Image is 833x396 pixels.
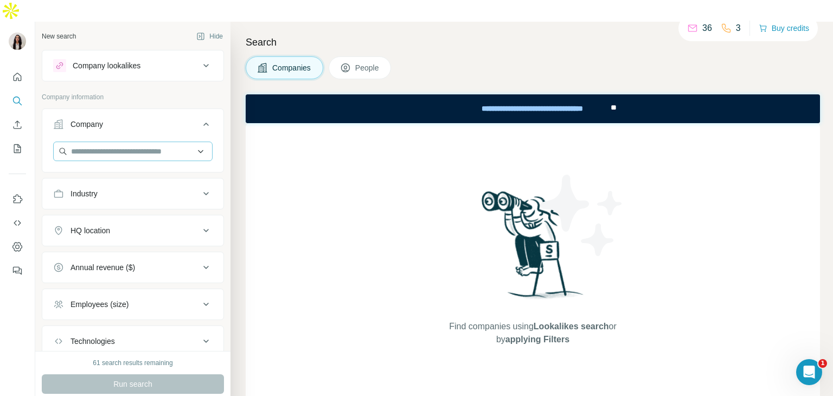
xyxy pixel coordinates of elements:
[9,139,26,158] button: My lists
[42,181,223,207] button: Industry
[246,94,820,123] iframe: Banner
[189,28,230,44] button: Hide
[759,21,809,36] button: Buy credits
[71,119,103,130] div: Company
[42,92,224,102] p: Company information
[9,67,26,87] button: Quick start
[736,22,741,35] p: 3
[71,336,115,347] div: Technologies
[71,262,135,273] div: Annual revenue ($)
[355,62,380,73] span: People
[9,237,26,257] button: Dashboard
[505,335,569,344] span: applying Filters
[246,35,820,50] h4: Search
[9,189,26,209] button: Use Surfe on LinkedIn
[42,111,223,142] button: Company
[796,359,822,385] iframe: Intercom live chat
[42,53,223,79] button: Company lookalikes
[42,31,76,41] div: New search
[9,91,26,111] button: Search
[71,299,129,310] div: Employees (size)
[272,62,312,73] span: Companies
[71,225,110,236] div: HQ location
[477,188,589,309] img: Surfe Illustration - Woman searching with binoculars
[9,115,26,135] button: Enrich CSV
[93,358,172,368] div: 61 search results remaining
[534,322,609,331] span: Lookalikes search
[42,291,223,317] button: Employees (size)
[71,188,98,199] div: Industry
[9,261,26,280] button: Feedback
[818,359,827,368] span: 1
[73,60,140,71] div: Company lookalikes
[42,218,223,244] button: HQ location
[42,254,223,280] button: Annual revenue ($)
[9,33,26,50] img: Avatar
[702,22,712,35] p: 36
[446,320,619,346] span: Find companies using or by
[533,167,631,264] img: Surfe Illustration - Stars
[42,328,223,354] button: Technologies
[9,213,26,233] button: Use Surfe API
